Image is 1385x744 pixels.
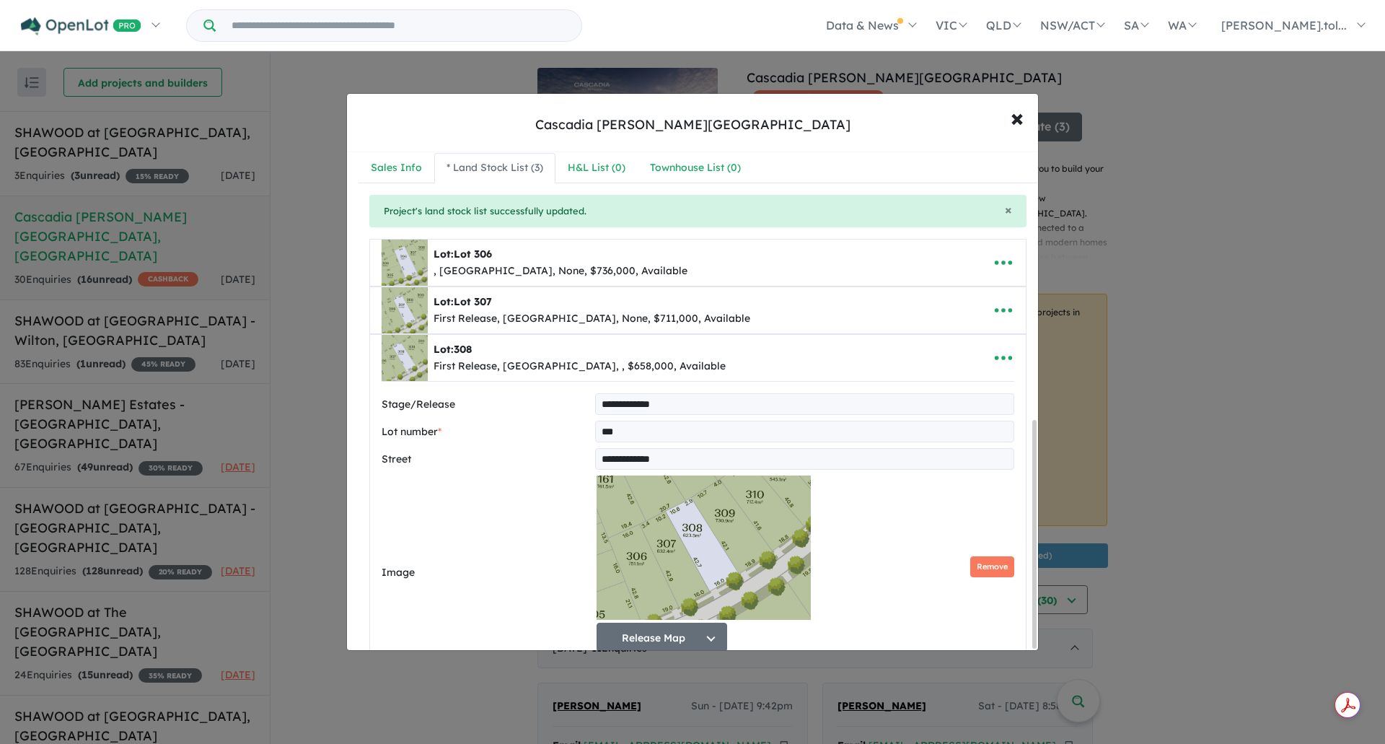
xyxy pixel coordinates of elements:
div: H&L List ( 0 ) [568,159,625,177]
b: Lot: [434,343,472,356]
span: 308 [454,343,472,356]
label: Lot number [382,424,589,441]
span: × [1005,201,1012,218]
button: Close [1005,203,1012,216]
div: Townhouse List ( 0 ) [650,159,741,177]
b: Lot: [434,295,492,308]
img: Cascadia%20Calderwood%20-%20Calderwood%20%20-%20Lot%20Lot%20306___1755643471.jpg [382,240,428,286]
span: [PERSON_NAME].tol... [1221,18,1347,32]
label: Stage/Release [382,396,589,413]
div: Cascadia [PERSON_NAME][GEOGRAPHIC_DATA] [535,115,850,134]
img: Cascadia%20Calderwood%20-%20Calderwood%20%20-%20Lot%20608___1755643805.jpg [382,335,428,381]
label: Street [382,451,589,468]
b: Lot: [434,248,492,261]
div: , [GEOGRAPHIC_DATA], None, $736,000, Available [434,263,687,280]
div: First Release, [GEOGRAPHIC_DATA], None, $711,000, Available [434,310,750,328]
img: Openlot PRO Logo White [21,17,141,35]
button: Remove [970,556,1014,577]
span: Lot 306 [454,248,492,261]
button: Release Map [597,623,727,652]
div: First Release, [GEOGRAPHIC_DATA], , $658,000, Available [434,358,726,375]
span: Lot 307 [454,295,492,308]
div: * Land Stock List ( 3 ) [447,159,543,177]
input: Try estate name, suburb, builder or developer [219,10,579,41]
div: Project's land stock list successfully updated. [369,195,1026,228]
div: Sales Info [371,159,422,177]
label: Image [382,564,591,582]
span: × [1011,102,1024,133]
img: Cascadia%20Calderwood%20-%20Calderwood%20%20-%20Lot%20Lot%20307___1755643718.jpg [382,287,428,333]
img: Cascadia Calderwood - Calderwood - Lot 608 [597,476,812,620]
